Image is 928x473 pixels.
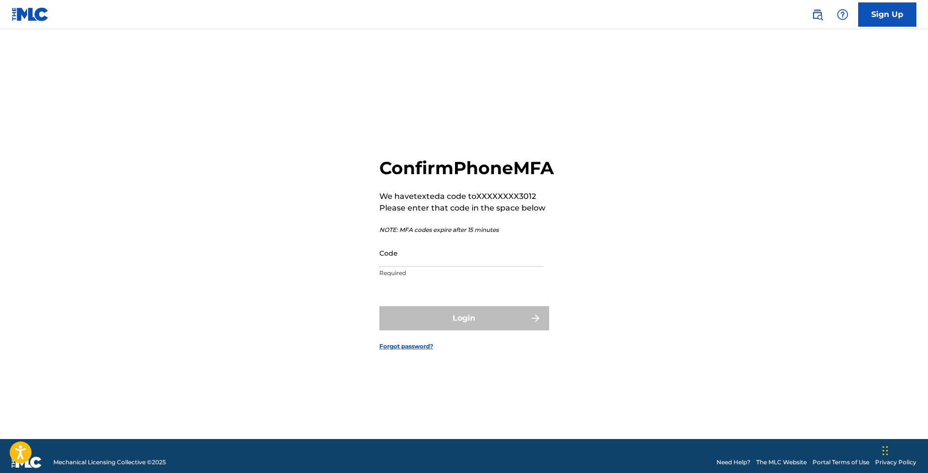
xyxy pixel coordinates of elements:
div: Help [833,5,852,24]
div: Drag [882,436,888,465]
p: Required [379,269,543,277]
a: Public Search [808,5,827,24]
a: Sign Up [858,2,916,27]
a: Portal Terms of Use [813,458,869,467]
p: Please enter that code in the space below [379,202,554,214]
a: Privacy Policy [875,458,916,467]
p: We have texted a code to XXXXXXXX3012 [379,191,554,202]
img: help [837,9,848,20]
iframe: Chat Widget [879,426,928,473]
a: Forgot password? [379,342,433,351]
img: MLC Logo [12,7,49,21]
a: The MLC Website [756,458,807,467]
span: Mechanical Licensing Collective © 2025 [53,458,166,467]
a: Need Help? [716,458,750,467]
img: logo [12,457,42,468]
p: NOTE: MFA codes expire after 15 minutes [379,226,554,234]
img: search [812,9,823,20]
h2: Confirm Phone MFA [379,157,554,179]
